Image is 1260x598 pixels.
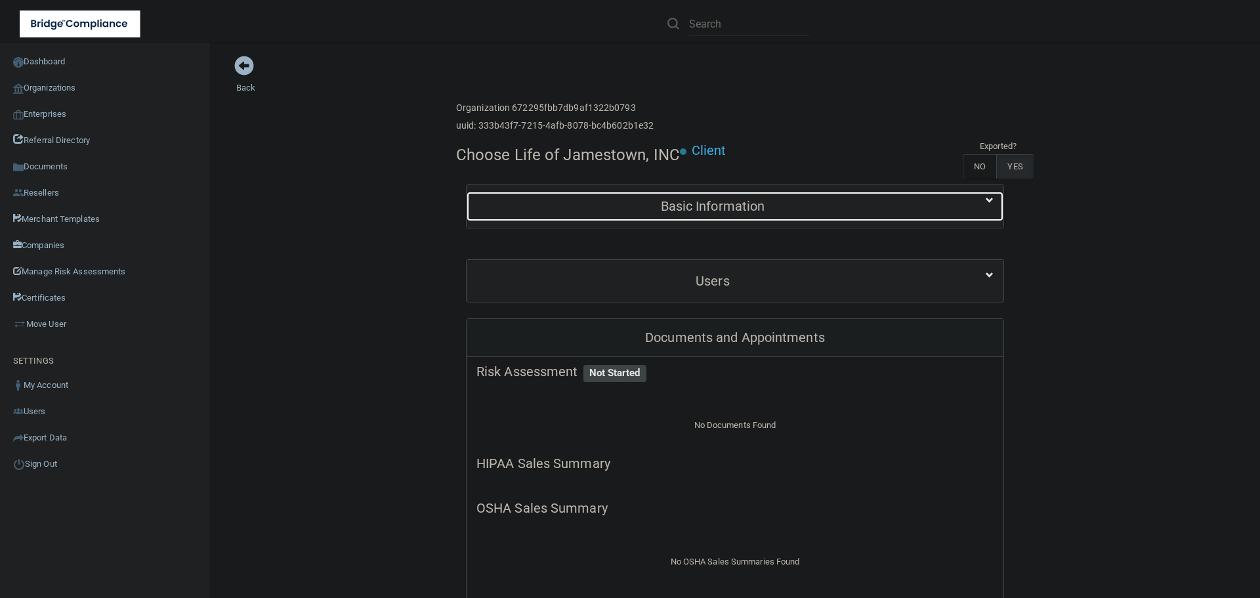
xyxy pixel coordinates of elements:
[476,267,994,296] a: Users
[476,364,994,379] h5: Risk Assessment
[476,274,949,288] h5: Users
[13,162,24,173] img: icon-documents.8dae5593.png
[13,353,54,369] label: SETTINGS
[963,154,996,179] label: NO
[476,199,949,213] h5: Basic Information
[13,318,26,331] img: briefcase.64adab9b.png
[13,433,24,443] img: icon-export.b9366987.png
[456,103,654,113] h6: Organization 672295fbb7db9af1322b0793
[583,365,646,382] span: Not Started
[13,188,24,198] img: ic_reseller.de258add.png
[996,154,1033,179] label: YES
[692,139,726,163] p: Client
[467,538,1003,586] div: No OSHA Sales Summaries Found
[456,121,654,131] h6: uuid: 333b43f7-7215-4afb-8078-bc4b602b1e32
[476,501,994,515] h5: OSHA Sales Summary
[13,406,24,417] img: icon-users.e205127d.png
[667,18,679,30] img: ic-search.3b580494.png
[20,11,140,37] img: bridge_compliance_login_screen.278c3ca4.svg
[13,57,24,68] img: ic_dashboard_dark.d01f4a41.png
[456,146,680,163] h4: Choose Life of Jamestown, INC
[476,456,994,471] h5: HIPAA Sales Summary
[13,458,25,470] img: ic_power_dark.7ecde6b1.png
[13,380,24,391] img: ic_user_dark.df1a06c3.png
[689,12,809,36] input: Search
[13,110,24,119] img: enterprise.0d942306.png
[236,67,255,93] a: Back
[476,192,994,221] a: Basic Information
[963,139,1034,154] td: Exported?
[13,83,24,94] img: organization-icon.f8decf85.png
[467,319,1003,357] div: Documents and Appointments
[467,402,1003,449] div: No Documents Found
